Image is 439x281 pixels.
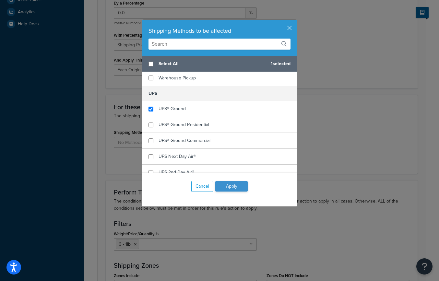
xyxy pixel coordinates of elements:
[159,75,196,81] span: Warehouse Pickup
[159,137,210,144] span: UPS® Ground Commercial
[159,105,186,112] span: UPS® Ground
[142,56,297,72] div: 1 selected
[148,26,291,35] div: Shipping Methods to be affected
[159,153,196,160] span: UPS Next Day Air®
[159,169,194,176] span: UPS 2nd Day Air®
[159,121,209,128] span: UPS® Ground Residential
[159,59,266,68] span: Select All
[148,39,291,50] input: Search
[142,86,297,101] h5: UPS
[215,181,248,192] button: Apply
[191,181,213,192] button: Cancel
